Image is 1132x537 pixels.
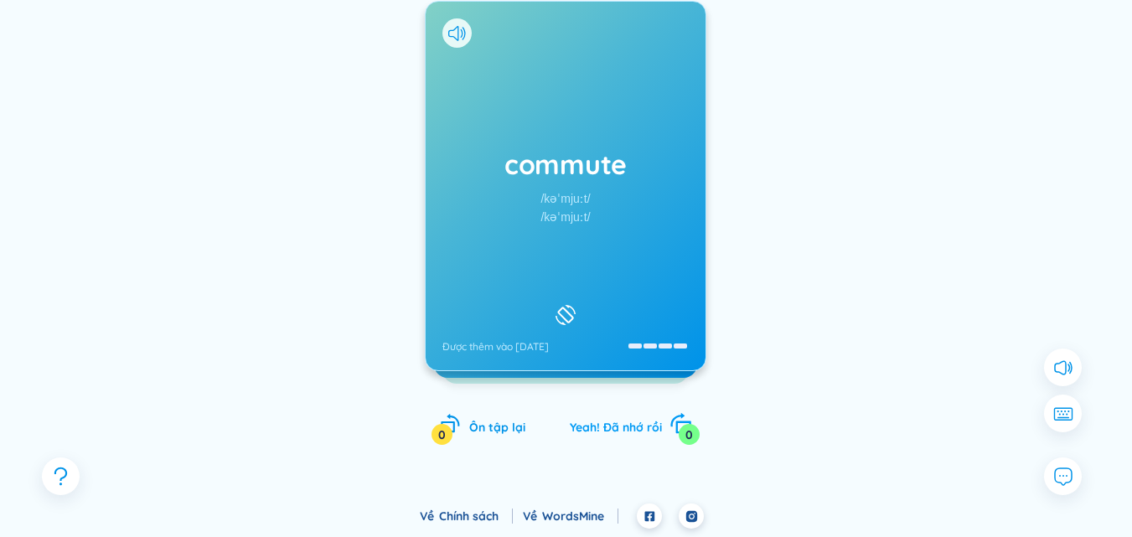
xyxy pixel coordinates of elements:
div: 0 [432,424,452,445]
a: Chính sách [439,509,513,524]
span: Ôn tập lại [469,420,525,435]
div: /kəˈmjuːt/ [541,189,591,208]
span: rotate-right [669,412,693,436]
button: question [42,457,80,495]
span: question [50,466,71,487]
div: 0 [679,424,700,445]
div: Về [420,507,513,525]
div: Về [523,507,618,525]
span: Yeah! Đã nhớ rồi [570,420,662,435]
h1: commute [442,146,689,183]
div: Được thêm vào [DATE] [442,340,549,354]
span: rotate-left [440,413,461,434]
a: WordsMine [542,509,618,524]
div: /kəˈmjuːt/ [541,208,591,226]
